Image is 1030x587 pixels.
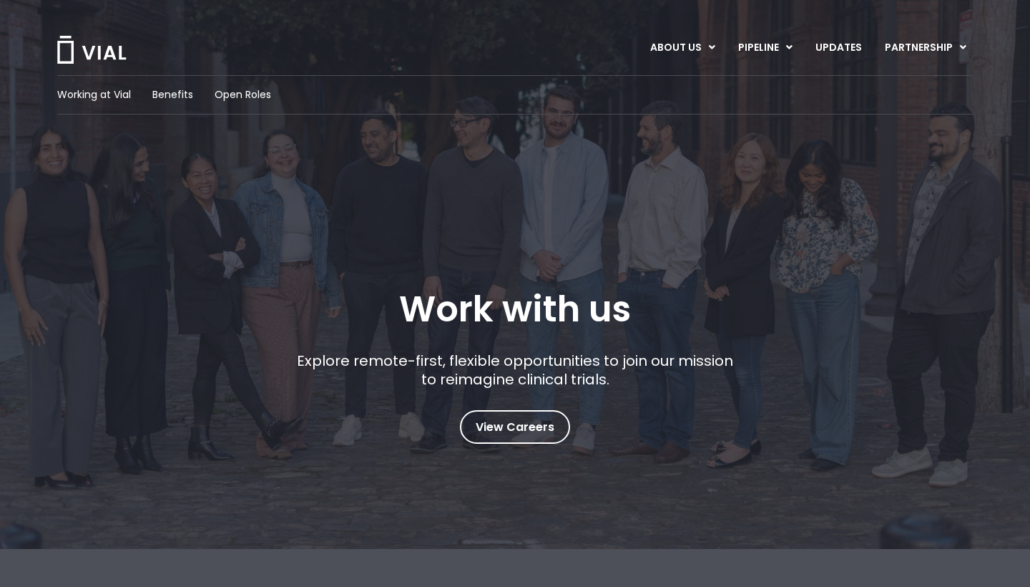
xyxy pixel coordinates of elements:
a: PIPELINEMenu Toggle [727,36,803,60]
a: ABOUT USMenu Toggle [639,36,726,60]
a: Working at Vial [57,87,131,102]
a: UPDATES [804,36,873,60]
span: View Careers [476,418,554,437]
img: Vial Logo [56,36,127,64]
p: Explore remote-first, flexible opportunities to join our mission to reimagine clinical trials. [292,351,739,389]
a: PARTNERSHIPMenu Toggle [873,36,978,60]
a: Open Roles [215,87,271,102]
a: Benefits [152,87,193,102]
h1: Work with us [399,288,631,330]
a: View Careers [460,410,570,444]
